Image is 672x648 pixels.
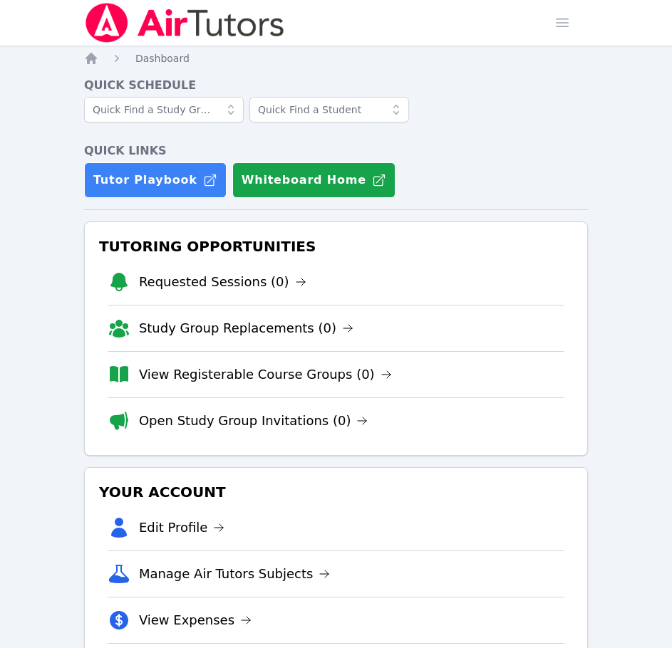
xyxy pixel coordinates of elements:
a: Manage Air Tutors Subjects [139,564,331,584]
h4: Quick Schedule [84,77,588,94]
input: Quick Find a Study Group [84,97,244,122]
a: Requested Sessions (0) [139,272,306,292]
a: Dashboard [135,51,190,66]
a: Open Study Group Invitations (0) [139,411,368,431]
input: Quick Find a Student [249,97,409,122]
button: Whiteboard Home [232,162,396,198]
a: View Expenses [139,610,252,630]
h4: Quick Links [84,142,588,160]
a: Tutor Playbook [84,162,227,198]
a: View Registerable Course Groups (0) [139,365,392,385]
a: Study Group Replacements (0) [139,318,353,338]
span: Dashboard [135,53,190,64]
nav: Breadcrumb [84,51,588,66]
img: Air Tutors [84,3,286,43]
a: Edit Profile [139,518,225,538]
h3: Your Account [96,479,576,505]
h3: Tutoring Opportunities [96,234,576,259]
